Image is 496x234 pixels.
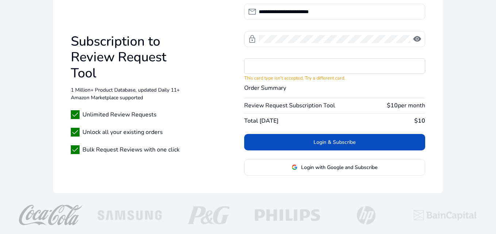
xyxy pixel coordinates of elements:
iframe: Secure card payment input frame [245,59,425,73]
h1: Subscription to Review Request Tool [71,34,192,81]
span: lock [248,35,257,43]
img: philips-logo-white.png [253,205,323,226]
button: Login & Subscribe [244,134,425,150]
span: per month [398,101,425,110]
img: p-g-logo-white.png [174,205,244,226]
span: Login with Google and Subscribe [301,164,377,171]
h4: Order Summary [244,85,425,92]
span: check [71,145,80,154]
img: coca-cola-logo.png [16,205,86,226]
span: mail [248,7,257,16]
span: check [71,110,80,119]
img: hp-logo-white.png [331,205,401,226]
img: google-logo.svg [292,164,297,170]
img: Samsung-logo-white.png [95,205,165,226]
span: visibility [413,35,422,43]
span: Unlimited Review Requests [82,110,157,119]
b: $10 [387,101,398,110]
span: Review Request Subscription Tool [244,101,335,110]
p: 1 Million+ Product Database, updated Daily 11+ Amazon Marketplace supported [71,86,192,101]
b: $10 [414,117,425,125]
span: Total [DATE] [244,116,278,125]
span: Login & Subscribe [314,138,355,146]
span: Bulk Request Reviews with one click [82,145,180,154]
img: baincapitalTopLogo.png [410,205,480,226]
span: check [71,128,80,137]
button: Login with Google and Subscribe [244,159,425,176]
span: Unlock all your existing orders [82,128,163,137]
mat-error: This card type isn’t accepted. Try a different card. [244,74,425,82]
